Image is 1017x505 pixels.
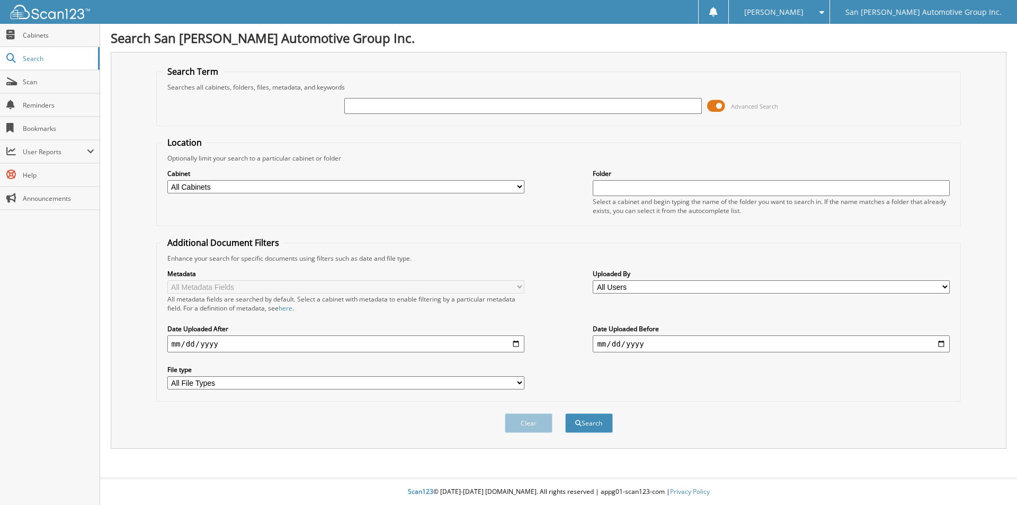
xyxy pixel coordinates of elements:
[162,254,956,263] div: Enhance your search for specific documents using filters such as date and file type.
[167,365,524,374] label: File type
[167,269,524,278] label: Metadata
[23,54,93,63] span: Search
[565,413,613,433] button: Search
[593,197,950,215] div: Select a cabinet and begin typing the name of the folder you want to search in. If the name match...
[670,487,710,496] a: Privacy Policy
[167,324,524,333] label: Date Uploaded After
[162,237,284,249] legend: Additional Document Filters
[162,154,956,163] div: Optionally limit your search to a particular cabinet or folder
[408,487,433,496] span: Scan123
[167,169,524,178] label: Cabinet
[593,269,950,278] label: Uploaded By
[167,295,524,313] div: All metadata fields are searched by default. Select a cabinet with metadata to enable filtering b...
[23,31,94,40] span: Cabinets
[23,194,94,203] span: Announcements
[167,335,524,352] input: start
[100,479,1017,505] div: © [DATE]-[DATE] [DOMAIN_NAME]. All rights reserved | appg01-scan123-com |
[505,413,552,433] button: Clear
[744,9,804,15] span: [PERSON_NAME]
[593,335,950,352] input: end
[162,66,224,77] legend: Search Term
[23,171,94,180] span: Help
[23,77,94,86] span: Scan
[162,83,956,92] div: Searches all cabinets, folders, files, metadata, and keywords
[11,5,90,19] img: scan123-logo-white.svg
[845,9,1002,15] span: San [PERSON_NAME] Automotive Group Inc.
[593,169,950,178] label: Folder
[279,304,292,313] a: here
[111,29,1006,47] h1: Search San [PERSON_NAME] Automotive Group Inc.
[731,102,778,110] span: Advanced Search
[23,101,94,110] span: Reminders
[23,147,87,156] span: User Reports
[23,124,94,133] span: Bookmarks
[593,324,950,333] label: Date Uploaded Before
[162,137,207,148] legend: Location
